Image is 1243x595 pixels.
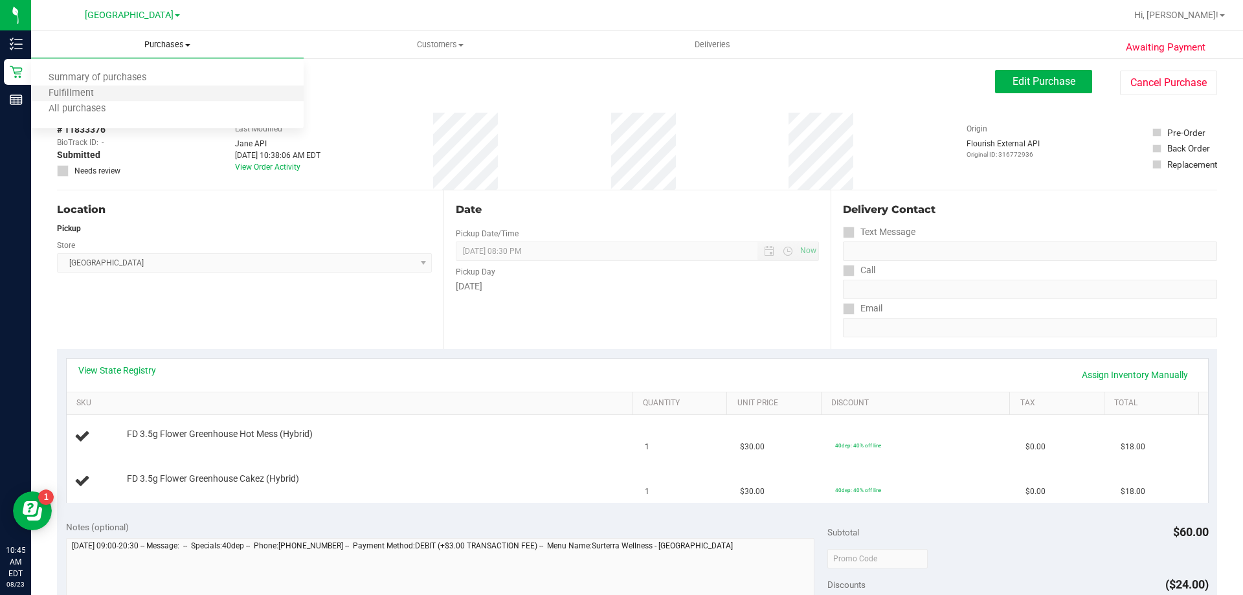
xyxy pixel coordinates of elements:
label: Email [843,299,882,318]
span: FD 3.5g Flower Greenhouse Hot Mess (Hybrid) [127,428,313,440]
span: All purchases [31,104,123,115]
p: 10:45 AM EDT [6,544,25,579]
strong: Pickup [57,224,81,233]
div: [DATE] 10:38:06 AM EDT [235,150,320,161]
span: $30.00 [740,441,765,453]
span: $0.00 [1025,486,1046,498]
span: $0.00 [1025,441,1046,453]
span: 1 [645,486,649,498]
div: Date [456,202,818,218]
label: Text Message [843,223,915,241]
span: Subtotal [827,527,859,537]
a: Total [1114,398,1193,409]
a: Assign Inventory Manually [1073,364,1196,386]
span: Notes (optional) [66,522,129,532]
a: Customers [304,31,576,58]
a: Deliveries [576,31,849,58]
label: Origin [967,123,987,135]
span: 40dep: 40% off line [835,487,881,493]
span: FD 3.5g Flower Greenhouse Cakez (Hybrid) [127,473,299,485]
span: 40dep: 40% off line [835,442,881,449]
span: 1 [645,441,649,453]
input: Format: (999) 999-9999 [843,280,1217,299]
a: Tax [1020,398,1099,409]
div: Pre-Order [1167,126,1205,139]
span: $18.00 [1121,486,1145,498]
a: Purchases Summary of purchases Fulfillment All purchases [31,31,304,58]
button: Cancel Purchase [1120,71,1217,95]
span: $30.00 [740,486,765,498]
span: Customers [304,39,576,51]
span: Deliveries [677,39,748,51]
span: BioTrack ID: [57,137,98,148]
p: Original ID: 316772936 [967,150,1040,159]
inline-svg: Inventory [10,38,23,51]
span: - [102,137,104,148]
input: Promo Code [827,549,928,568]
span: Summary of purchases [31,73,164,84]
a: View State Registry [78,364,156,377]
label: Last Modified [235,123,282,135]
span: Awaiting Payment [1126,40,1205,55]
div: Jane API [235,138,320,150]
label: Call [843,261,875,280]
label: Pickup Day [456,266,495,278]
button: Edit Purchase [995,70,1092,93]
div: Location [57,202,432,218]
label: Pickup Date/Time [456,228,519,240]
span: ($24.00) [1165,578,1209,591]
iframe: Resource center [13,491,52,530]
span: Submitted [57,148,100,162]
div: [DATE] [456,280,818,293]
a: Quantity [643,398,722,409]
input: Format: (999) 999-9999 [843,241,1217,261]
a: View Order Activity [235,163,300,172]
inline-svg: Reports [10,93,23,106]
span: Fulfillment [31,88,111,99]
label: Store [57,240,75,251]
div: Flourish External API [967,138,1040,159]
div: Replacement [1167,158,1217,171]
span: Needs review [74,165,120,177]
span: Edit Purchase [1013,75,1075,87]
div: Delivery Contact [843,202,1217,218]
a: Discount [831,398,1005,409]
div: Back Order [1167,142,1210,155]
inline-svg: Retail [10,65,23,78]
iframe: Resource center unread badge [38,489,54,505]
span: [GEOGRAPHIC_DATA] [85,10,174,21]
a: Unit Price [737,398,816,409]
span: $18.00 [1121,441,1145,453]
a: SKU [76,398,627,409]
span: Hi, [PERSON_NAME]! [1134,10,1218,20]
span: Purchases [31,39,304,51]
span: # 11833376 [57,123,106,137]
span: $60.00 [1173,525,1209,539]
p: 08/23 [6,579,25,589]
